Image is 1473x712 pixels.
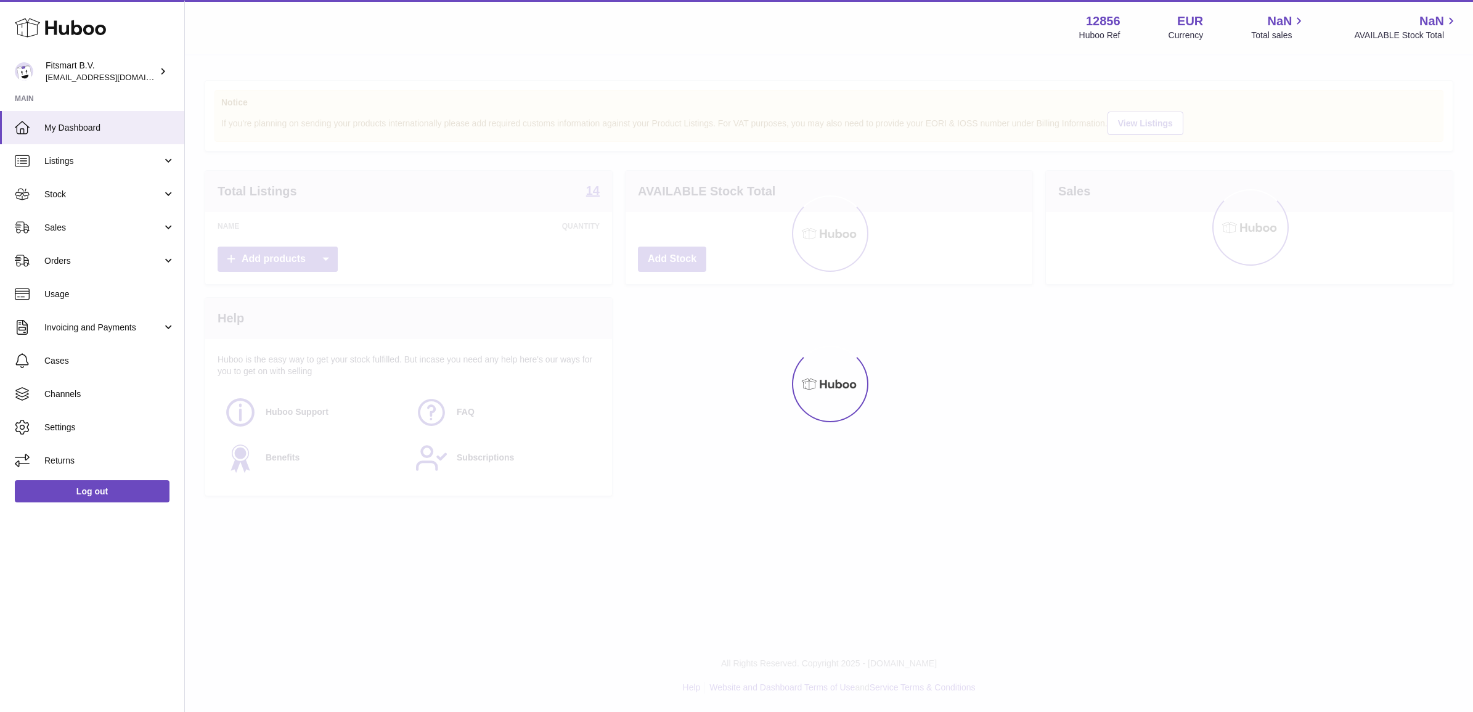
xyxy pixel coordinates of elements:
[44,455,175,467] span: Returns
[44,388,175,400] span: Channels
[44,122,175,134] span: My Dashboard
[1354,13,1458,41] a: NaN AVAILABLE Stock Total
[44,322,162,333] span: Invoicing and Payments
[44,355,175,367] span: Cases
[1419,13,1444,30] span: NaN
[1169,30,1204,41] div: Currency
[1251,30,1306,41] span: Total sales
[44,255,162,267] span: Orders
[44,422,175,433] span: Settings
[46,60,157,83] div: Fitsmart B.V.
[1354,30,1458,41] span: AVAILABLE Stock Total
[15,62,33,81] img: internalAdmin-12856@internal.huboo.com
[46,72,181,82] span: [EMAIL_ADDRESS][DOMAIN_NAME]
[44,155,162,167] span: Listings
[1177,13,1203,30] strong: EUR
[44,222,162,234] span: Sales
[1267,13,1292,30] span: NaN
[15,480,169,502] a: Log out
[1086,13,1120,30] strong: 12856
[44,288,175,300] span: Usage
[1251,13,1306,41] a: NaN Total sales
[44,189,162,200] span: Stock
[1079,30,1120,41] div: Huboo Ref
